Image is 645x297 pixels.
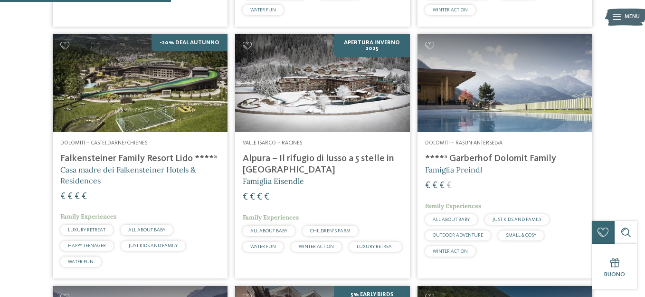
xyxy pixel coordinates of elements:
span: € [243,192,248,202]
span: € [439,181,445,191]
span: WATER FUN [250,244,276,249]
span: ALL ABOUT BABY [128,228,165,232]
a: Cercate un hotel per famiglie? Qui troverete solo i migliori! Dolomiti – Rasun-Anterselva ****ˢ G... [417,34,592,279]
span: Family Experiences [243,213,299,221]
span: € [67,192,73,201]
span: Dolomiti – Casteldarne/Chienes [60,140,147,146]
span: WINTER ACTION [433,249,468,254]
a: Cercate un hotel per famiglie? Qui troverete solo i migliori! -20% Deal Autunno Dolomiti – Castel... [53,34,228,279]
span: Dolomiti – Rasun-Anterselva [425,140,503,146]
span: OUTDOOR ADVENTURE [433,233,483,238]
span: WINTER ACTION [299,244,334,249]
h4: ****ˢ Garberhof Dolomit Family [425,153,585,164]
span: ALL ABOUT BABY [433,217,470,222]
img: Cercate un hotel per famiglie? Qui troverete solo i migliori! [53,34,228,133]
span: ALL ABOUT BABY [250,229,287,233]
span: € [75,192,80,201]
span: LUXURY RETREAT [357,244,394,249]
span: JUST KIDS AND FAMILY [493,217,541,222]
img: Cercate un hotel per famiglie? Qui troverete solo i migliori! [417,34,592,133]
span: Famiglia Preindl [425,165,482,174]
span: WINTER ACTION [433,8,468,12]
span: € [264,192,269,202]
a: Buono [592,244,637,289]
span: WATER FUN [68,259,94,264]
span: LUXURY RETREAT [68,228,105,232]
span: € [250,192,255,202]
span: Family Experiences [425,202,481,210]
img: Cercate un hotel per famiglie? Qui troverete solo i migliori! [235,34,410,133]
span: € [82,192,87,201]
h4: Alpura – Il rifugio di lusso a 5 stelle in [GEOGRAPHIC_DATA] [243,153,402,176]
span: HAPPY TEENAGER [68,243,106,248]
span: € [425,181,430,191]
span: € [446,181,452,191]
span: € [432,181,437,191]
a: Cercate un hotel per famiglie? Qui troverete solo i migliori! Apertura inverno 2025 Valle Isarco ... [235,34,410,279]
span: Valle Isarco – Racines [243,140,302,146]
span: CHILDREN’S FARM [310,229,351,233]
span: € [60,192,66,201]
span: WATER FUN [250,8,276,12]
span: Casa madre dei Falkensteiner Hotels & Residences [60,165,196,185]
span: € [257,192,262,202]
span: Buono [604,271,625,278]
span: Famiglia Eisendle [243,176,304,186]
span: Family Experiences [60,212,116,220]
h4: Falkensteiner Family Resort Lido ****ˢ [60,153,220,164]
span: SMALL & COSY [506,233,536,238]
span: JUST KIDS AND FAMILY [129,243,178,248]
